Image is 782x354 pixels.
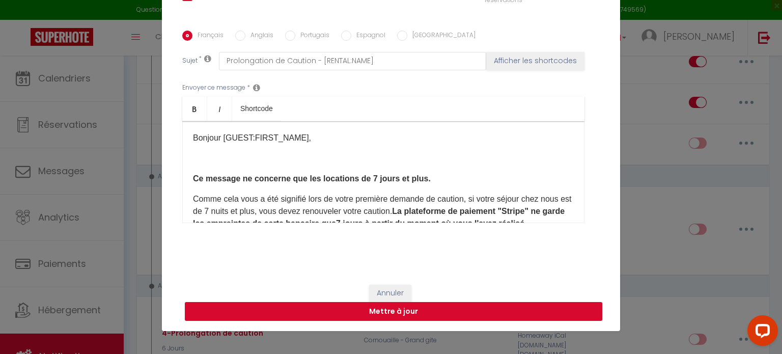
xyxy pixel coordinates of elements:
label: [GEOGRAPHIC_DATA] [407,31,476,42]
button: Mettre à jour [185,302,602,321]
a: Bold [182,96,207,121]
label: Français [192,31,224,42]
iframe: LiveChat chat widget [739,311,782,354]
a: Italic [207,96,232,121]
button: Annuler [369,285,411,302]
button: Afficher les shortcodes [486,52,584,70]
i: Subject [204,55,211,63]
label: Portugais [295,31,329,42]
a: Shortcode [232,96,281,121]
b: Ce message ne concerne que les locations de 7 jours et plus. [193,174,431,183]
strong: 7 jours à partir du moment où vous l'avez réalisé. [336,219,527,228]
label: Sujet [182,56,198,67]
label: Espagnol [351,31,385,42]
label: Anglais [245,31,273,42]
i: Message [253,84,260,92]
p: Bonjour [GUEST:FIRST_NAME], [193,132,574,144]
p: Comme cela vous a été signifié lors de votre première demande de caution, si votre séjour chez no... [193,193,574,230]
label: Envoyer ce message [182,83,245,93]
div: ​ [182,121,584,223]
